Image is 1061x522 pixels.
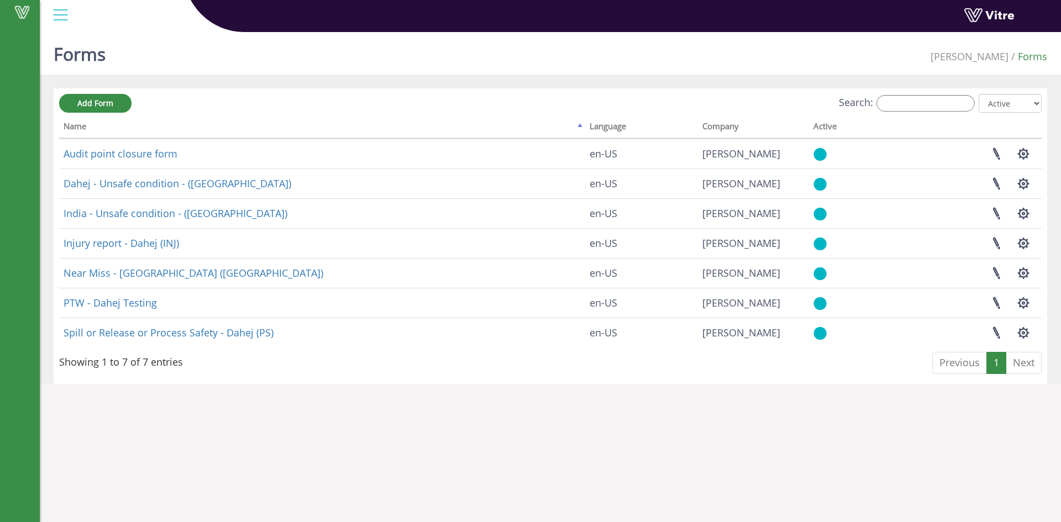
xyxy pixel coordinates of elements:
span: 379 [702,147,780,160]
a: Next [1006,352,1042,374]
label: Search: [839,95,975,112]
img: yes [813,237,827,251]
th: Company [698,118,810,139]
a: Add Form [59,94,132,113]
a: India - Unsafe condition - ([GEOGRAPHIC_DATA]) [64,207,287,220]
img: yes [813,326,827,340]
a: 1 [986,352,1006,374]
td: en-US [585,198,698,228]
span: Add Form [77,98,113,108]
img: yes [813,147,827,161]
input: Search: [876,95,975,112]
td: en-US [585,258,698,288]
span: 379 [702,266,780,280]
img: yes [813,207,827,221]
span: 379 [702,207,780,220]
li: Forms [1009,50,1047,64]
th: Active [809,118,887,139]
div: Showing 1 to 7 of 7 entries [59,351,183,370]
a: Previous [932,352,987,374]
th: Name: activate to sort column descending [59,118,585,139]
span: 379 [931,50,1009,63]
a: PTW - Dahej Testing [64,296,157,309]
a: Near Miss - [GEOGRAPHIC_DATA] ([GEOGRAPHIC_DATA]) [64,266,323,280]
td: en-US [585,228,698,258]
a: Injury report - Dahej (INJ) [64,236,179,250]
h1: Forms [54,28,106,75]
span: 379 [702,236,780,250]
a: Audit point closure form [64,147,177,160]
img: yes [813,267,827,281]
td: en-US [585,318,698,347]
a: Dahej - Unsafe condition - ([GEOGRAPHIC_DATA]) [64,177,291,190]
td: en-US [585,168,698,198]
img: yes [813,177,827,191]
span: 379 [702,177,780,190]
td: en-US [585,139,698,168]
span: 379 [702,326,780,339]
img: yes [813,297,827,310]
a: Spill or Release or Process Safety - Dahej (PS) [64,326,274,339]
span: 379 [702,296,780,309]
td: en-US [585,288,698,318]
th: Language [585,118,698,139]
